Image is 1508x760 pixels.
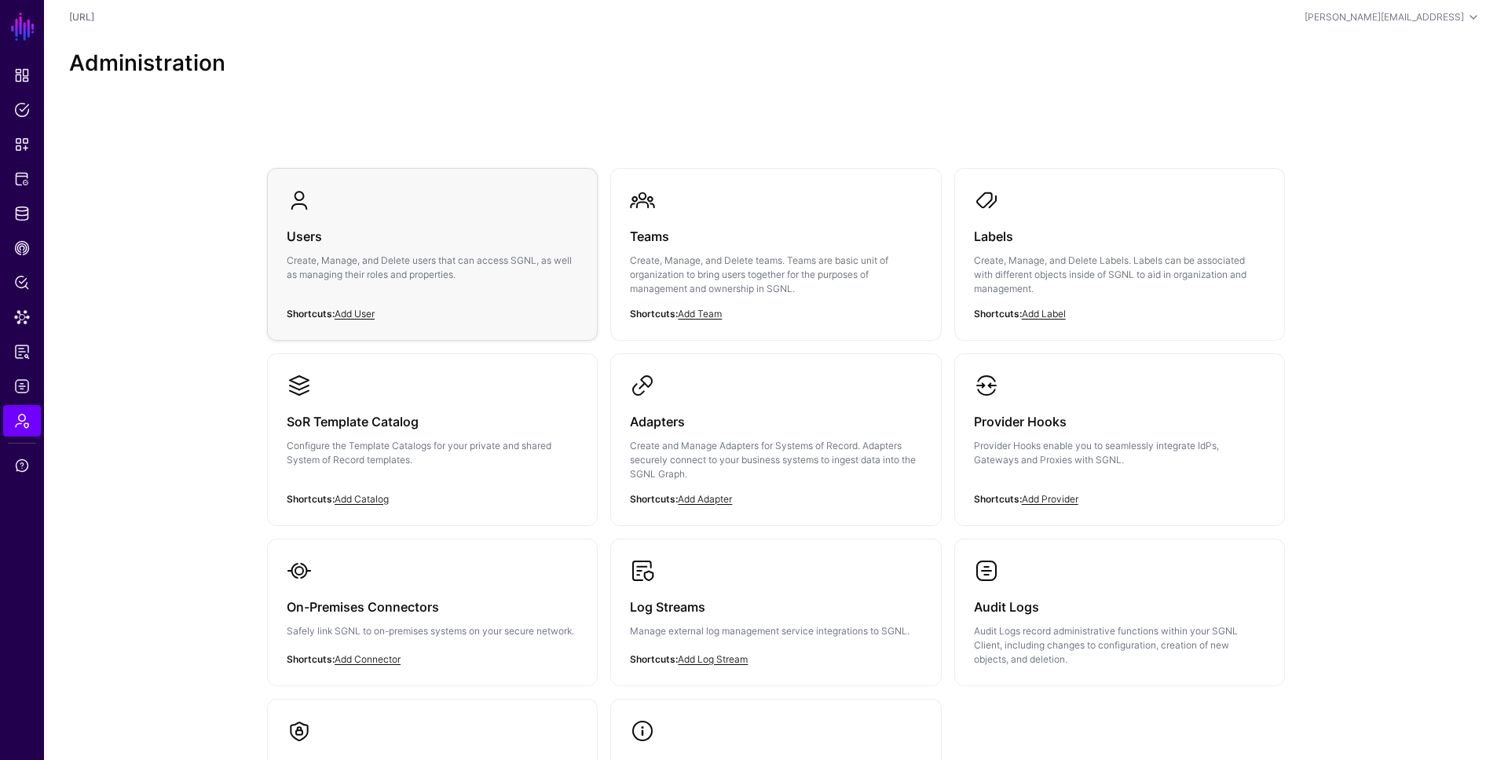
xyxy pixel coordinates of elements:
a: Data Lens [3,301,41,333]
h3: On-Premises Connectors [287,596,578,618]
a: [URL] [69,11,94,23]
h3: Provider Hooks [974,411,1265,433]
strong: Shortcuts: [630,308,678,320]
span: CAEP Hub [14,240,30,256]
p: Create and Manage Adapters for Systems of Record. Adapters securely connect to your business syst... [630,439,921,481]
span: Support [14,458,30,473]
strong: Shortcuts: [630,493,678,505]
span: Dashboard [14,68,30,83]
p: Create, Manage, and Delete users that can access SGNL, as well as managing their roles and proper... [287,254,578,282]
strong: Shortcuts: [287,493,335,505]
span: Admin [14,413,30,429]
p: Configure the Template Catalogs for your private and shared System of Record templates. [287,439,578,467]
a: Identity Data Fabric [3,198,41,229]
a: Protected Systems [3,163,41,195]
p: Create, Manage, and Delete Labels. Labels can be associated with different objects inside of SGNL... [974,254,1265,296]
strong: Shortcuts: [974,308,1022,320]
span: Protected Systems [14,171,30,187]
h2: Administration [69,50,1483,77]
a: On-Premises ConnectorsSafely link SGNL to on-premises systems on your secure network. [268,539,597,682]
a: Add Log Stream [678,653,748,665]
a: Add User [335,308,375,320]
a: Admin [3,405,41,437]
a: Add Team [678,308,722,320]
span: Reports [14,344,30,360]
a: CAEP Hub [3,232,41,264]
p: Create, Manage, and Delete teams. Teams are basic unit of organization to bring users together fo... [630,254,921,296]
a: UsersCreate, Manage, and Delete users that can access SGNL, as well as managing their roles and p... [268,169,597,326]
a: Snippets [3,129,41,160]
h3: Users [287,225,578,247]
strong: Shortcuts: [287,308,335,320]
h3: Audit Logs [974,596,1265,618]
span: Logs [14,378,30,394]
a: Log StreamsManage external log management service integrations to SGNL. [611,539,940,682]
a: SoR Template CatalogConfigure the Template Catalogs for your private and shared System of Record ... [268,354,597,511]
a: Add Adapter [678,493,732,505]
p: Audit Logs record administrative functions within your SGNL Client, including changes to configur... [974,624,1265,667]
a: LabelsCreate, Manage, and Delete Labels. Labels can be associated with different objects inside o... [955,169,1284,340]
p: Provider Hooks enable you to seamlessly integrate IdPs, Gateways and Proxies with SGNL. [974,439,1265,467]
a: AdaptersCreate and Manage Adapters for Systems of Record. Adapters securely connect to your busin... [611,354,940,525]
h3: Teams [630,225,921,247]
h3: Labels [974,225,1265,247]
h3: Log Streams [630,596,921,618]
a: Audit LogsAudit Logs record administrative functions within your SGNL Client, including changes t... [955,539,1284,685]
span: Data Lens [14,309,30,325]
a: Policy Lens [3,267,41,298]
span: Snippets [14,137,30,152]
h3: SoR Template Catalog [287,411,578,433]
a: Logs [3,371,41,402]
a: Add Catalog [335,493,389,505]
a: Add Label [1022,308,1066,320]
strong: Shortcuts: [287,653,335,665]
strong: Shortcuts: [630,653,678,665]
h3: Adapters [630,411,921,433]
a: Reports [3,336,41,367]
p: Manage external log management service integrations to SGNL. [630,624,921,638]
p: Safely link SGNL to on-premises systems on your secure network. [287,624,578,638]
a: Policies [3,94,41,126]
a: Provider HooksProvider Hooks enable you to seamlessly integrate IdPs, Gateways and Proxies with S... [955,354,1284,511]
span: Policy Lens [14,275,30,290]
div: [PERSON_NAME][EMAIL_ADDRESS] [1305,10,1464,24]
a: TeamsCreate, Manage, and Delete teams. Teams are basic unit of organization to bring users togeth... [611,169,940,340]
a: Dashboard [3,60,41,91]
span: Identity Data Fabric [14,206,30,221]
a: Add Connector [335,653,401,665]
a: SGNL [9,9,36,44]
strong: Shortcuts: [974,493,1022,505]
span: Policies [14,102,30,118]
a: Add Provider [1022,493,1078,505]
